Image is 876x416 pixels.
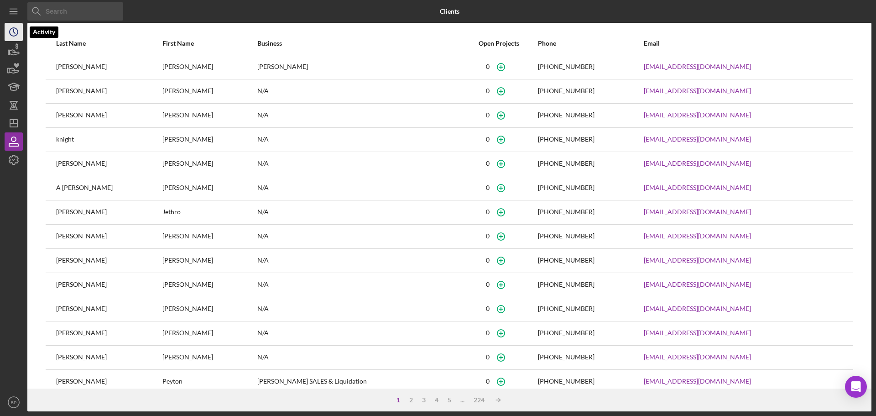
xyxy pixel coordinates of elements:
[644,208,751,216] a: [EMAIL_ADDRESS][DOMAIN_NAME]
[257,322,460,345] div: N/A
[538,87,594,95] div: [PHONE_NUMBER]
[486,305,490,312] div: 0
[538,184,594,191] div: [PHONE_NUMBER]
[5,393,23,411] button: BP
[257,370,460,393] div: [PERSON_NAME] SALES & Liquidation
[162,40,257,47] div: First Name
[644,184,751,191] a: [EMAIL_ADDRESS][DOMAIN_NAME]
[486,232,490,240] div: 0
[486,378,490,385] div: 0
[845,376,867,398] div: Open Intercom Messenger
[486,184,490,191] div: 0
[257,249,460,272] div: N/A
[538,281,594,288] div: [PHONE_NUMBER]
[440,8,459,15] b: Clients
[162,370,257,393] div: Peyton
[162,128,257,151] div: [PERSON_NAME]
[162,274,257,296] div: [PERSON_NAME]
[644,257,751,264] a: [EMAIL_ADDRESS][DOMAIN_NAME]
[257,177,460,200] div: N/A
[56,104,162,127] div: [PERSON_NAME]
[469,396,489,404] div: 224
[162,225,257,248] div: [PERSON_NAME]
[538,232,594,240] div: [PHONE_NUMBER]
[257,201,460,224] div: N/A
[56,346,162,369] div: [PERSON_NAME]
[644,305,751,312] a: [EMAIL_ADDRESS][DOMAIN_NAME]
[644,160,751,167] a: [EMAIL_ADDRESS][DOMAIN_NAME]
[538,111,594,119] div: [PHONE_NUMBER]
[417,396,430,404] div: 3
[162,346,257,369] div: [PERSON_NAME]
[486,208,490,216] div: 0
[11,400,17,405] text: BP
[56,249,162,272] div: [PERSON_NAME]
[56,40,162,47] div: Last Name
[162,104,257,127] div: [PERSON_NAME]
[538,305,594,312] div: [PHONE_NUMBER]
[257,225,460,248] div: N/A
[257,40,460,47] div: Business
[443,396,456,404] div: 5
[644,378,751,385] a: [EMAIL_ADDRESS][DOMAIN_NAME]
[257,80,460,103] div: N/A
[56,153,162,175] div: [PERSON_NAME]
[162,298,257,321] div: [PERSON_NAME]
[257,56,460,79] div: [PERSON_NAME]
[56,225,162,248] div: [PERSON_NAME]
[486,353,490,361] div: 0
[644,232,751,240] a: [EMAIL_ADDRESS][DOMAIN_NAME]
[162,201,257,224] div: Jethro
[162,153,257,175] div: [PERSON_NAME]
[644,329,751,337] a: [EMAIL_ADDRESS][DOMAIN_NAME]
[538,257,594,264] div: [PHONE_NUMBER]
[486,87,490,95] div: 0
[56,80,162,103] div: [PERSON_NAME]
[486,136,490,143] div: 0
[486,111,490,119] div: 0
[644,111,751,119] a: [EMAIL_ADDRESS][DOMAIN_NAME]
[162,80,257,103] div: [PERSON_NAME]
[430,396,443,404] div: 4
[538,329,594,337] div: [PHONE_NUMBER]
[56,201,162,224] div: [PERSON_NAME]
[56,298,162,321] div: [PERSON_NAME]
[162,56,257,79] div: [PERSON_NAME]
[538,378,594,385] div: [PHONE_NUMBER]
[56,370,162,393] div: [PERSON_NAME]
[257,298,460,321] div: N/A
[257,128,460,151] div: N/A
[486,329,490,337] div: 0
[392,396,405,404] div: 1
[56,177,162,200] div: A [PERSON_NAME]
[538,63,594,70] div: [PHONE_NUMBER]
[644,136,751,143] a: [EMAIL_ADDRESS][DOMAIN_NAME]
[56,128,162,151] div: knight
[644,63,751,70] a: [EMAIL_ADDRESS][DOMAIN_NAME]
[644,40,843,47] div: Email
[56,322,162,345] div: [PERSON_NAME]
[486,257,490,264] div: 0
[538,353,594,361] div: [PHONE_NUMBER]
[538,160,594,167] div: [PHONE_NUMBER]
[56,56,162,79] div: [PERSON_NAME]
[162,177,257,200] div: [PERSON_NAME]
[644,87,751,95] a: [EMAIL_ADDRESS][DOMAIN_NAME]
[486,63,490,70] div: 0
[405,396,417,404] div: 2
[257,346,460,369] div: N/A
[56,274,162,296] div: [PERSON_NAME]
[486,281,490,288] div: 0
[162,249,257,272] div: [PERSON_NAME]
[644,353,751,361] a: [EMAIL_ADDRESS][DOMAIN_NAME]
[538,40,643,47] div: Phone
[257,104,460,127] div: N/A
[162,322,257,345] div: [PERSON_NAME]
[461,40,537,47] div: Open Projects
[538,208,594,216] div: [PHONE_NUMBER]
[456,396,469,404] div: ...
[486,160,490,167] div: 0
[538,136,594,143] div: [PHONE_NUMBER]
[644,281,751,288] a: [EMAIL_ADDRESS][DOMAIN_NAME]
[257,153,460,175] div: N/A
